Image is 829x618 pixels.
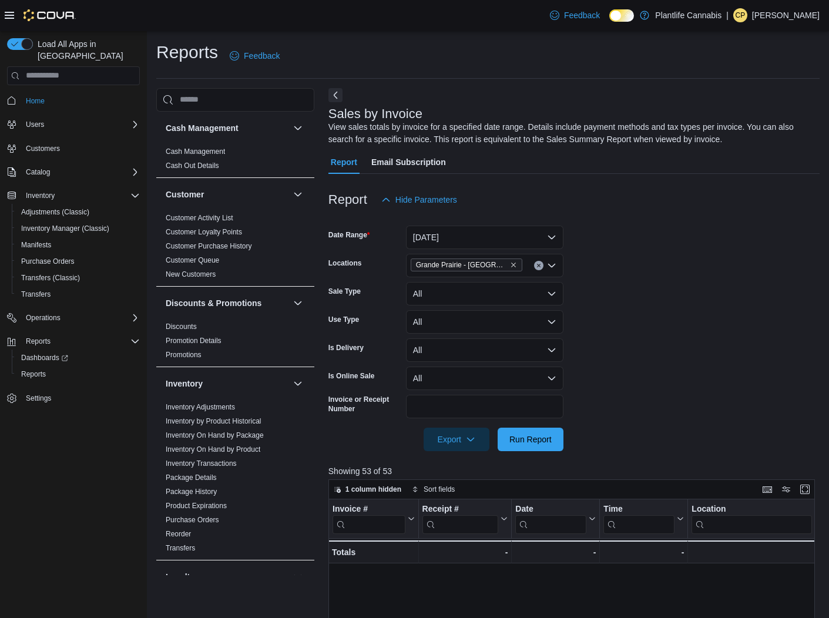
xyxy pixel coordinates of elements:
input: Dark Mode [609,9,634,22]
a: Customers [21,142,65,156]
span: Customer Queue [166,256,219,265]
span: Promotions [166,350,202,360]
span: Load All Apps in [GEOGRAPHIC_DATA] [33,38,140,62]
button: All [406,282,563,305]
button: Discounts & Promotions [166,297,288,309]
button: Run Report [498,428,563,451]
span: Operations [21,311,140,325]
button: Inventory Manager (Classic) [12,220,145,237]
a: Promotions [166,351,202,359]
label: Is Online Sale [328,371,375,381]
label: Invoice or Receipt Number [328,395,401,414]
button: Cash Management [166,122,288,134]
a: Promotion Details [166,337,221,345]
div: Time [603,503,674,533]
label: Use Type [328,315,359,324]
button: Catalog [2,164,145,180]
a: Purchase Orders [16,254,79,268]
button: [DATE] [406,226,563,249]
span: Purchase Orders [166,515,219,525]
div: Receipt # [422,503,498,515]
button: Invoice # [333,503,415,533]
span: Inventory [21,189,140,203]
a: Dashboards [16,351,73,365]
button: Catalog [21,165,55,179]
button: Loyalty [291,570,305,584]
a: Transfers (Classic) [16,271,85,285]
label: Is Delivery [328,343,364,352]
p: Showing 53 of 53 [328,465,820,477]
button: Reports [21,334,55,348]
span: Cash Management [166,147,225,156]
button: Adjustments (Classic) [12,204,145,220]
div: Customer [156,211,314,286]
a: Dashboards [12,350,145,366]
span: CP [736,8,746,22]
span: Adjustments (Classic) [16,205,140,219]
span: Report [331,150,357,174]
a: Reorder [166,530,191,538]
label: Date Range [328,230,370,240]
button: Display options [779,482,793,496]
button: Customer [166,189,288,200]
button: All [406,367,563,390]
button: Enter fullscreen [798,482,812,496]
div: Totals [332,545,415,559]
div: View sales totals by invoice for a specified date range. Details include payment methods and tax ... [328,121,814,146]
span: Customers [21,141,140,156]
span: Transfers (Classic) [21,273,80,283]
div: - [692,545,821,559]
span: Transfers [16,287,140,301]
span: Transfers [166,543,195,553]
span: Grande Prairie - [GEOGRAPHIC_DATA] [416,259,508,271]
span: Inventory On Hand by Package [166,431,264,440]
button: Users [2,116,145,133]
a: Product Expirations [166,502,227,510]
span: Hide Parameters [395,194,457,206]
a: Feedback [225,44,284,68]
span: Dashboards [21,353,68,362]
label: Sale Type [328,287,361,296]
div: Invoice # [333,503,405,515]
span: Grande Prairie - Cobblestone [411,258,522,271]
button: Reports [12,366,145,382]
span: Home [21,93,140,108]
h3: Sales by Invoice [328,107,422,121]
nav: Complex example [7,88,140,438]
span: Users [21,117,140,132]
button: Inventory [291,377,305,391]
h3: Customer [166,189,204,200]
h3: Loyalty [166,571,194,583]
div: Date [515,503,586,515]
h3: Cash Management [166,122,239,134]
a: Customer Loyalty Points [166,228,242,236]
span: Reports [16,367,140,381]
h3: Inventory [166,378,203,389]
button: Cash Management [291,121,305,135]
span: Transfers [21,290,51,299]
a: Inventory Manager (Classic) [16,221,114,236]
span: Home [26,96,45,106]
a: Home [21,94,49,108]
button: Inventory [166,378,288,389]
a: Adjustments (Classic) [16,205,94,219]
span: Reports [21,370,46,379]
label: Locations [328,258,362,268]
h3: Discounts & Promotions [166,297,261,309]
button: Export [424,428,489,451]
a: Cash Out Details [166,162,219,170]
button: Home [2,92,145,109]
span: Run Report [509,434,552,445]
a: Package Details [166,473,217,482]
a: Customer Queue [166,256,219,264]
div: Date [515,503,586,533]
button: Time [603,503,684,533]
span: Inventory [26,191,55,200]
button: Customer [291,187,305,201]
span: Cash Out Details [166,161,219,170]
div: Inventory [156,400,314,560]
span: Inventory by Product Historical [166,417,261,426]
button: All [406,338,563,362]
